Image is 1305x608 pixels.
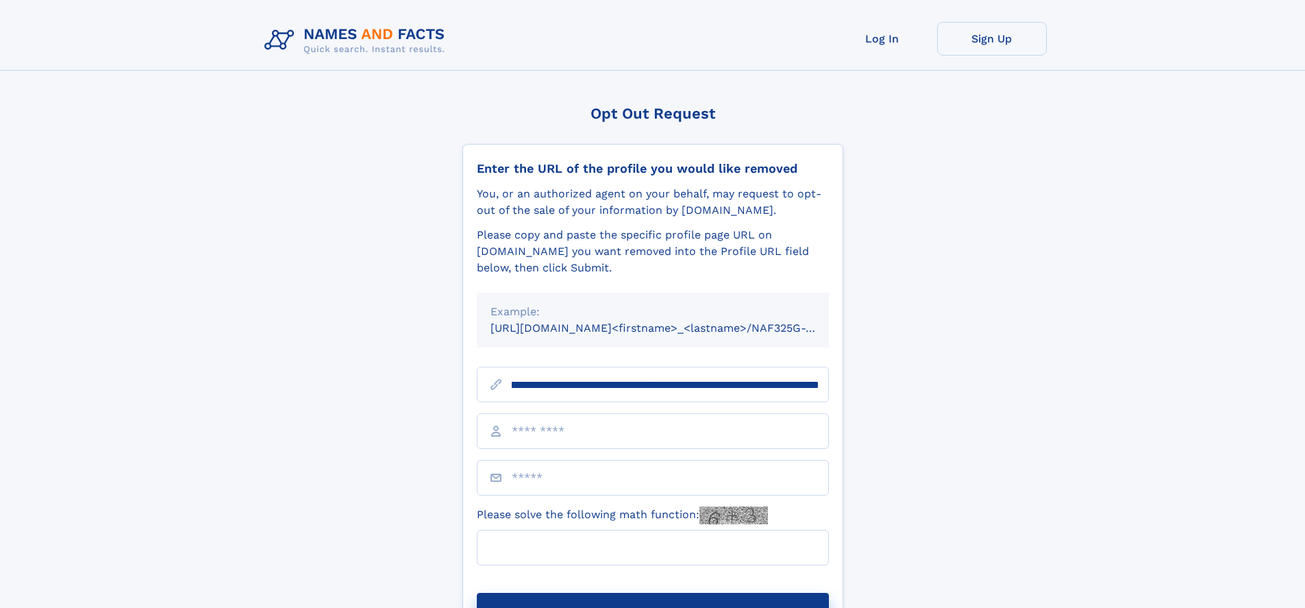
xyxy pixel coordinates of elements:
[490,321,855,335] small: [URL][DOMAIN_NAME]<firstname>_<lastname>/NAF325G-xxxxxxxx
[259,22,456,59] img: Logo Names and Facts
[490,304,815,320] div: Example:
[462,105,843,122] div: Opt Out Request
[477,507,768,524] label: Please solve the following math function:
[828,22,937,56] a: Log In
[477,186,829,219] div: You, or an authorized agent on your behalf, may request to opt-out of the sale of your informatio...
[477,161,829,176] div: Enter the URL of the profile you would like removed
[937,22,1047,56] a: Sign Up
[477,227,829,276] div: Please copy and paste the specific profile page URL on [DOMAIN_NAME] you want removed into the Pr...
